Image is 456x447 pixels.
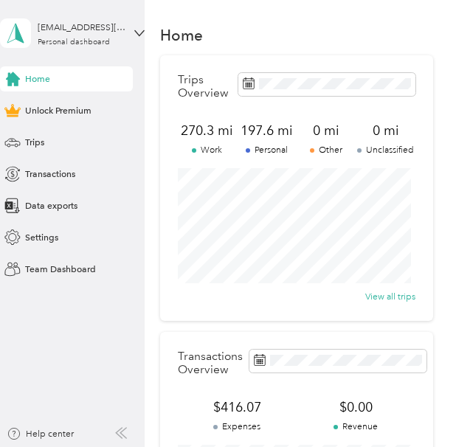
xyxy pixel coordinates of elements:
[25,167,75,181] span: Transactions
[25,199,77,212] span: Data exports
[365,290,415,303] button: View all trips
[38,21,130,34] div: [EMAIL_ADDRESS][DOMAIN_NAME]
[25,231,58,244] span: Settings
[356,122,415,139] span: 0 mi
[7,427,74,440] button: Help center
[297,122,356,139] span: 0 mi
[25,104,91,117] span: Unlock Premium
[178,144,238,157] p: Work
[356,144,415,157] p: Unclassified
[178,73,232,100] p: Trips Overview
[25,72,50,86] span: Home
[25,263,96,276] span: Team Dashboard
[237,144,297,157] p: Personal
[25,136,44,149] span: Trips
[160,29,203,42] h1: Home
[297,420,415,434] p: Revenue
[297,398,415,416] span: $0.00
[178,398,297,416] span: $416.07
[38,38,110,46] div: Personal dashboard
[373,364,456,447] iframe: Everlance-gr Chat Button Frame
[297,144,356,157] p: Other
[178,350,243,376] p: Transactions Overview
[178,420,297,434] p: Expenses
[237,122,297,139] span: 197.6 mi
[178,122,238,139] span: 270.3 mi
